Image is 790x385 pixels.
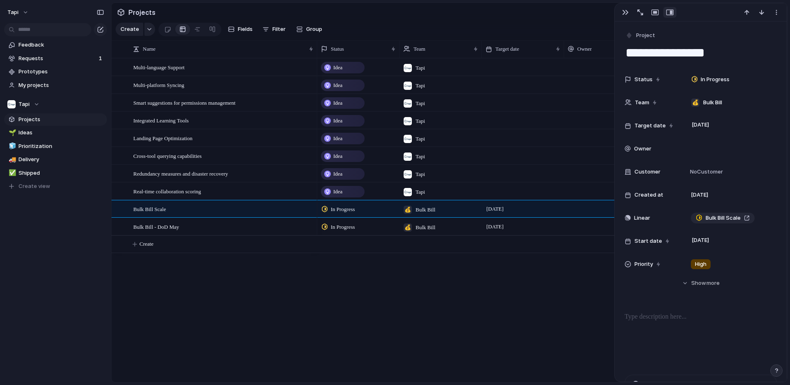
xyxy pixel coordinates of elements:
[225,23,256,36] button: Fields
[4,140,107,153] a: 🧊Prioritization
[691,99,699,107] div: 💰
[4,98,107,110] button: Tapi
[133,169,228,178] span: Redundancy measures and disaster recovery
[133,133,193,143] span: Landing Page Optimization
[133,62,185,72] span: Multi-language Support
[9,128,14,138] div: 🌱
[331,223,355,231] span: In Progress
[19,54,96,63] span: Requests
[701,75,730,84] span: In Progress
[7,169,16,177] button: ✅
[139,240,153,248] span: Create
[4,127,107,139] a: 🌱Ideas
[706,214,741,222] span: Bulk Bill Scale
[121,25,139,33] span: Create
[691,191,708,199] span: [DATE]
[292,23,326,36] button: Group
[416,64,425,72] span: Tapi
[634,122,666,130] span: Target date
[19,129,104,137] span: Ideas
[624,30,658,42] button: Project
[4,153,107,166] a: 🚚Delivery
[19,81,104,89] span: My projects
[4,180,107,192] button: Create view
[634,214,650,222] span: Linear
[634,260,653,268] span: Priority
[19,115,104,124] span: Projects
[577,45,592,53] span: Owner
[133,151,202,160] span: Cross-tool querying capabilities
[634,168,660,176] span: Customer
[333,117,342,125] span: Idea
[9,141,14,151] div: 🧊
[416,170,425,178] span: Tapi
[634,145,651,153] span: Owner
[333,188,342,196] span: Idea
[333,134,342,143] span: Idea
[416,153,425,161] span: Tapi
[272,25,286,33] span: Filter
[625,276,777,291] button: Showmore
[133,80,184,89] span: Multi-platform Syncing
[706,279,720,287] span: more
[116,23,143,36] button: Create
[4,66,107,78] a: Prototypes
[9,155,14,164] div: 🚚
[416,117,425,125] span: Tapi
[414,45,425,53] span: Team
[133,115,189,125] span: Integrated Learning Tools
[127,5,157,20] span: Projects
[416,99,425,108] span: Tapi
[634,75,653,84] span: Status
[133,222,179,231] span: Bulk Bill - DoD May
[484,222,506,232] span: [DATE]
[4,39,107,51] a: Feedback
[9,168,14,178] div: ✅
[133,98,235,107] span: Smart suggestions for permissions management
[133,186,201,196] span: Real-time collaboration scoring
[4,113,107,126] a: Projects
[4,52,107,65] a: Requests1
[690,120,711,130] span: [DATE]
[416,188,425,196] span: Tapi
[333,63,342,72] span: Idea
[333,152,342,160] span: Idea
[635,99,649,107] span: Team
[7,8,19,16] span: tapi
[416,223,435,232] span: Bulk Bill
[404,206,412,214] div: 💰
[416,206,435,214] span: Bulk Bill
[4,167,107,179] a: ✅Shipped
[691,279,706,287] span: Show
[690,235,711,245] span: [DATE]
[7,155,16,164] button: 🚚
[333,170,342,178] span: Idea
[4,79,107,92] a: My projects
[19,41,104,49] span: Feedback
[4,6,33,19] button: tapi
[636,31,655,40] span: Project
[19,142,104,150] span: Prioritization
[306,25,322,33] span: Group
[416,82,425,90] span: Tapi
[19,155,104,164] span: Delivery
[19,169,104,177] span: Shipped
[19,68,104,76] span: Prototypes
[634,237,662,245] span: Start date
[7,129,16,137] button: 🌱
[19,182,50,190] span: Create view
[238,25,253,33] span: Fields
[703,99,722,107] span: Bulk Bill
[695,260,706,268] span: High
[143,45,156,53] span: Name
[404,223,412,232] div: 💰
[484,204,506,214] span: [DATE]
[133,204,166,214] span: Bulk Bill Scale
[331,205,355,214] span: In Progress
[259,23,289,36] button: Filter
[333,81,342,89] span: Idea
[688,168,723,176] span: No Customer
